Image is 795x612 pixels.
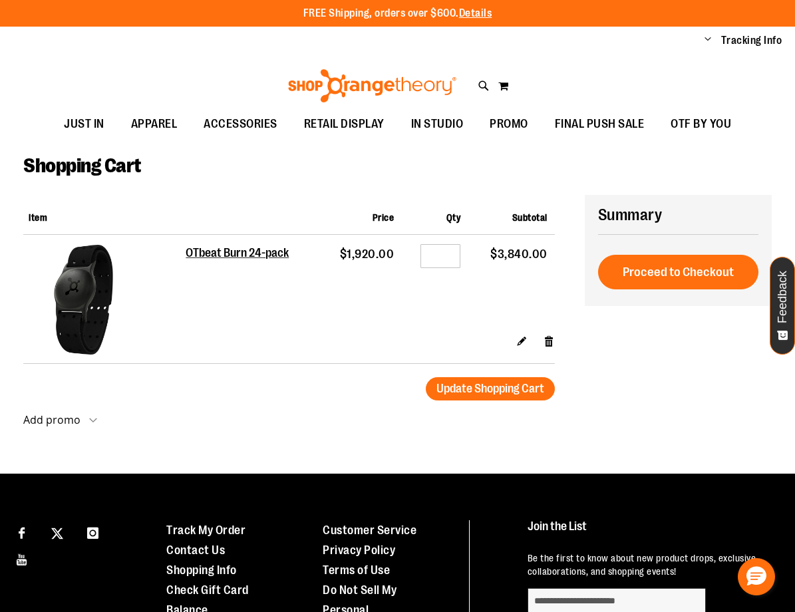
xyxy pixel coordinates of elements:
[623,265,734,279] span: Proceed to Checkout
[705,34,711,47] button: Account menu
[118,109,191,140] a: APPAREL
[166,524,245,537] a: Track My Order
[323,543,395,557] a: Privacy Policy
[46,520,69,543] a: Visit our X page
[411,109,464,139] span: IN STUDIO
[373,212,395,223] span: Price
[671,109,731,139] span: OTF BY YOU
[598,255,758,289] button: Proceed to Checkout
[190,109,291,140] a: ACCESSORIES
[23,414,97,433] button: Add promo
[23,412,80,427] strong: Add promo
[657,109,744,140] a: OTF BY YOU
[398,109,477,140] a: IN STUDIO
[323,524,416,537] a: Customer Service
[446,212,461,223] span: Qty
[166,543,225,557] a: Contact Us
[738,558,775,595] button: Hello, have a question? Let’s chat.
[291,109,398,140] a: RETAIL DISPLAY
[10,547,33,570] a: Visit our Youtube page
[528,551,772,578] p: Be the first to know about new product drops, exclusive collaborations, and shopping events!
[81,520,104,543] a: Visit our Instagram page
[51,528,63,539] img: Twitter
[544,334,555,348] a: Remove item
[490,109,528,139] span: PROMO
[286,69,458,102] img: Shop Orangetheory
[555,109,645,139] span: FINAL PUSH SALE
[304,109,385,139] span: RETAIL DISPLAY
[476,109,542,140] a: PROMO
[29,212,47,223] span: Item
[10,520,33,543] a: Visit our Facebook page
[204,109,277,139] span: ACCESSORIES
[776,271,789,323] span: Feedback
[29,245,138,355] img: OTbeat Burn 24-pack
[166,563,237,577] a: Shopping Info
[323,563,390,577] a: Terms of Use
[436,382,544,395] span: Update Shopping Cart
[528,520,772,545] h4: Join the List
[29,245,180,358] a: OTbeat Burn 24-pack
[598,204,758,226] h2: Summary
[64,109,104,139] span: JUST IN
[51,109,118,140] a: JUST IN
[459,7,492,19] a: Details
[303,6,492,21] p: FREE Shipping, orders over $600.
[512,212,548,223] span: Subtotal
[340,247,395,261] span: $1,920.00
[426,377,555,400] button: Update Shopping Cart
[770,257,795,355] button: Feedback - Show survey
[186,246,290,261] a: OTbeat Burn 24-pack
[721,33,782,48] a: Tracking Info
[23,154,141,177] span: Shopping Cart
[542,109,658,140] a: FINAL PUSH SALE
[131,109,178,139] span: APPAREL
[490,247,548,261] span: $3,840.00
